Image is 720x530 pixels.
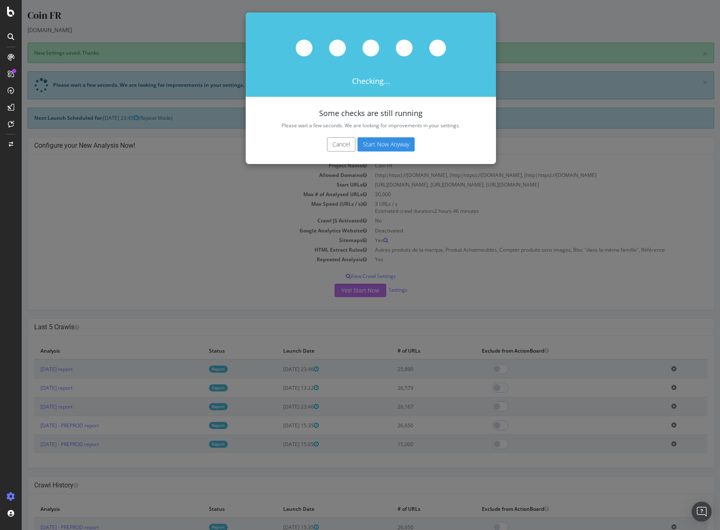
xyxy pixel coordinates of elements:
button: Start Now Anyway [336,137,393,151]
div: Open Intercom Messenger [692,502,712,522]
button: Cancel [305,137,334,151]
p: Please wait a few seconds. We are looking for improvements in your settings. [241,122,458,129]
h4: Some checks are still running [241,109,458,118]
div: Checking... [224,13,474,97]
